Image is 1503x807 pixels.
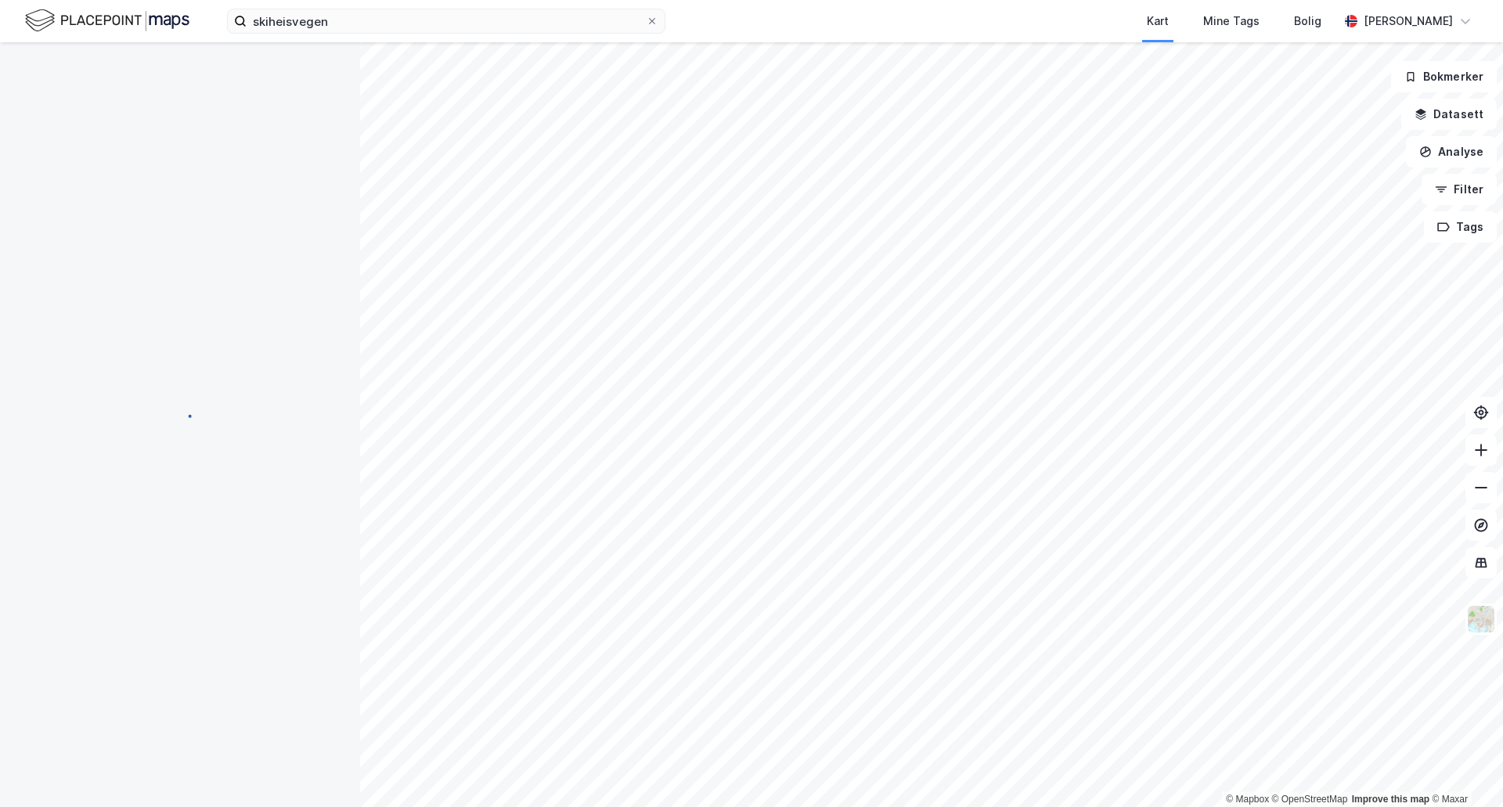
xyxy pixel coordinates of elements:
[1226,794,1269,805] a: Mapbox
[25,7,189,34] img: logo.f888ab2527a4732fd821a326f86c7f29.svg
[1203,12,1260,31] div: Mine Tags
[1422,174,1497,205] button: Filter
[1352,794,1429,805] a: Improve this map
[168,403,193,428] img: spinner.a6d8c91a73a9ac5275cf975e30b51cfb.svg
[1294,12,1321,31] div: Bolig
[1364,12,1453,31] div: [PERSON_NAME]
[1391,61,1497,92] button: Bokmerker
[247,9,646,33] input: Søk på adresse, matrikkel, gårdeiere, leietakere eller personer
[1406,136,1497,168] button: Analyse
[1147,12,1169,31] div: Kart
[1424,211,1497,243] button: Tags
[1401,99,1497,130] button: Datasett
[1466,604,1496,634] img: Z
[1272,794,1348,805] a: OpenStreetMap
[1425,732,1503,807] iframe: Chat Widget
